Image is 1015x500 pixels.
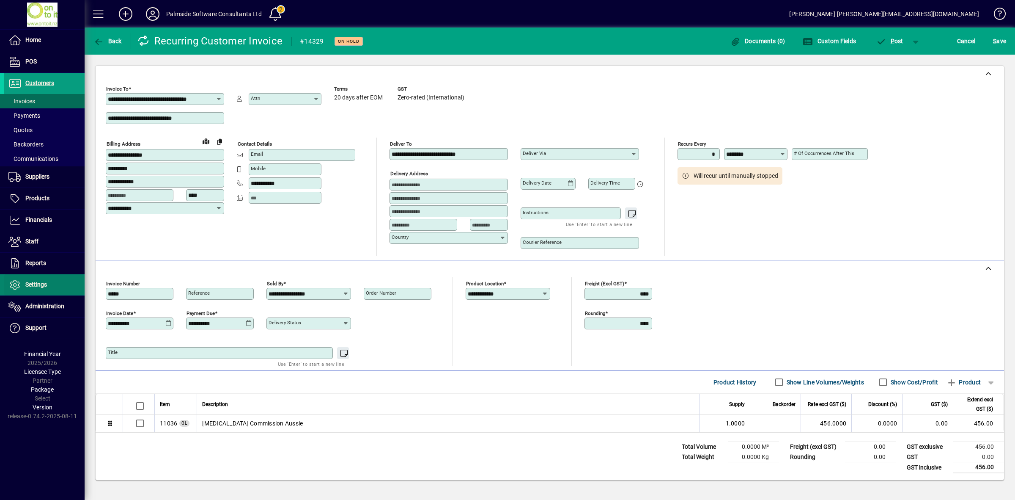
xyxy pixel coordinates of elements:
[8,112,40,119] span: Payments
[523,239,562,245] mat-label: Courier Reference
[993,34,1006,48] span: ave
[993,38,996,44] span: S
[25,80,54,86] span: Customers
[786,452,845,462] td: Rounding
[25,58,37,65] span: POS
[466,281,504,287] mat-label: Product location
[728,442,779,452] td: 0.0000 M³
[803,38,856,44] span: Custom Fields
[728,33,787,49] button: Documents (0)
[366,290,396,296] mat-label: Order number
[957,34,976,48] span: Cancel
[25,281,47,288] span: Settings
[160,400,170,409] span: Item
[91,33,124,49] button: Back
[278,359,344,369] mat-hint: Use 'Enter' to start a new line
[891,38,894,44] span: P
[202,419,303,428] span: [MEDICAL_DATA] Commission Aussie
[729,400,745,409] span: Supply
[953,442,1004,452] td: 456.00
[903,462,953,473] td: GST inclusive
[773,400,796,409] span: Backorder
[398,94,464,101] span: Zero-rated (International)
[202,400,228,409] span: Description
[25,260,46,266] span: Reports
[991,33,1008,49] button: Save
[4,253,85,274] a: Reports
[710,375,760,390] button: Product History
[4,318,85,339] a: Support
[24,368,61,375] span: Licensee Type
[4,210,85,231] a: Financials
[25,36,41,43] span: Home
[4,51,85,72] a: POS
[85,33,131,49] app-page-header-button: Back
[808,400,846,409] span: Rate excl GST ($)
[25,173,49,180] span: Suppliers
[955,33,978,49] button: Cancel
[4,274,85,296] a: Settings
[213,135,226,148] button: Copy to Delivery address
[713,376,757,389] span: Product History
[585,310,605,316] mat-label: Rounding
[523,150,546,156] mat-label: Deliver via
[946,376,981,389] span: Product
[267,281,283,287] mat-label: Sold by
[106,281,140,287] mat-label: Invoice number
[8,98,35,105] span: Invoices
[851,415,902,432] td: 0.0000
[889,378,938,387] label: Show Cost/Profit
[726,419,745,428] span: 1.0000
[794,150,854,156] mat-label: # of occurrences after this
[25,324,47,331] span: Support
[789,7,979,21] div: [PERSON_NAME] [PERSON_NAME][EMAIL_ADDRESS][DOMAIN_NAME]
[953,462,1004,473] td: 456.00
[988,2,1004,29] a: Knowledge Base
[199,134,213,148] a: View on map
[25,303,64,309] span: Administration
[4,137,85,152] a: Backorders
[4,188,85,209] a: Products
[139,6,166,22] button: Profile
[902,415,953,432] td: 0.00
[953,415,1004,432] td: 456.00
[523,180,551,186] mat-label: Delivery date
[845,452,896,462] td: 0.00
[390,141,412,147] mat-label: Deliver To
[93,38,122,44] span: Back
[251,95,260,101] mat-label: Attn
[4,108,85,123] a: Payments
[872,33,908,49] button: Post
[269,320,301,326] mat-label: Delivery status
[188,290,210,296] mat-label: Reference
[4,152,85,166] a: Communications
[590,180,620,186] mat-label: Delivery time
[181,421,187,425] span: GL
[903,442,953,452] td: GST exclusive
[523,210,549,215] mat-label: Instructions
[112,6,139,22] button: Add
[8,141,44,148] span: Backorders
[942,375,985,390] button: Product
[300,35,324,48] div: #14329
[8,127,33,133] span: Quotes
[392,234,409,240] mat-label: Country
[4,30,85,51] a: Home
[786,442,845,452] td: Freight (excl GST)
[25,216,52,223] span: Financials
[4,296,85,317] a: Administration
[8,155,58,162] span: Communications
[187,310,215,316] mat-label: Payment due
[953,452,1004,462] td: 0.00
[931,400,948,409] span: GST ($)
[801,33,858,49] button: Custom Fields
[694,171,778,180] span: Will recur until manually stopped
[334,94,383,101] span: 20 days after EOM
[678,141,706,147] mat-label: Recurs every
[678,452,728,462] td: Total Weight
[728,452,779,462] td: 0.0000 Kg
[845,442,896,452] td: 0.00
[4,166,85,188] a: Suppliers
[166,7,262,21] div: Palmside Software Consultants Ltd
[106,86,129,92] mat-label: Invoice To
